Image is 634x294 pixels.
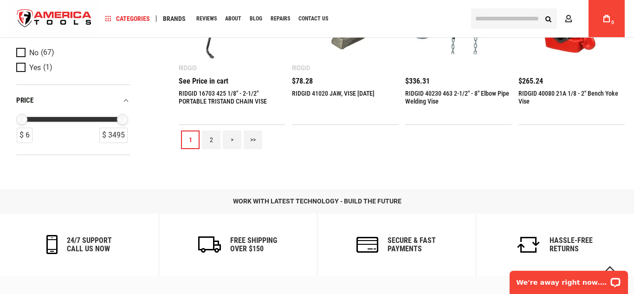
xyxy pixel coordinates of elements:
[16,62,128,72] a: Yes (1)
[246,13,266,25] a: Blog
[101,13,154,25] a: Categories
[292,64,310,72] div: Ridgid
[179,64,197,72] div: Ridgid
[298,16,328,21] span: Contact Us
[611,20,614,25] span: 0
[250,16,262,21] span: Blog
[518,90,618,105] a: RIDGID 40080 21A 1/8 - 2" Bench Yoke Vise
[225,16,241,21] span: About
[518,78,543,85] span: $265.24
[99,128,128,143] div: $ 3495
[196,16,217,21] span: Reviews
[179,90,267,105] a: RIDGID 16703 425 1/8" - 2-1/2" PORTABLE TRISTAND CHAIN VISE
[550,236,593,253] h6: Hassle-Free Returns
[159,13,190,25] a: Brands
[105,15,150,22] span: Categories
[504,265,634,294] iframe: LiveChat chat widget
[41,49,54,57] span: (67)
[405,78,430,85] span: $336.31
[221,13,246,25] a: About
[181,131,200,149] a: 1
[292,90,375,97] a: RIDGID 41020 JAW, VISE [DATE]
[9,1,99,36] img: America Tools
[17,128,32,143] div: $ 6
[9,1,99,36] a: store logo
[405,90,509,105] a: RIDGID 40230 463 2-1/2" - 8" Elbow Pipe Welding Vise
[202,131,220,149] a: 2
[292,78,313,85] span: $78.28
[192,13,221,25] a: Reviews
[29,48,39,57] span: No
[43,64,52,72] span: (1)
[230,236,277,253] h6: Free Shipping Over $150
[67,236,112,253] h6: 24/7 support call us now
[16,47,128,58] a: No (67)
[16,94,130,106] div: price
[223,131,241,149] a: >
[539,10,557,27] button: Search
[244,131,262,149] a: >>
[271,16,290,21] span: Repairs
[29,63,41,72] span: Yes
[179,78,228,85] span: See Price in cart
[294,13,332,25] a: Contact Us
[266,13,294,25] a: Repairs
[388,236,436,253] h6: secure & fast payments
[163,15,186,22] span: Brands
